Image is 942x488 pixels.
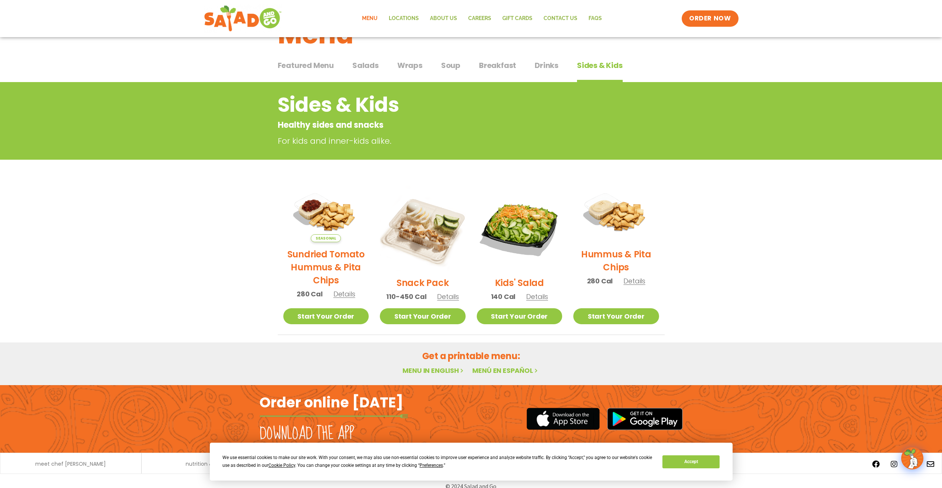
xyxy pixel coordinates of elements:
[397,276,449,289] h2: Snack Pack
[278,90,605,120] h2: Sides & Kids
[283,308,369,324] a: Start Your Order
[356,10,383,27] a: Menu
[186,461,238,466] a: nutrition & allergens
[222,454,653,469] div: We use essential cookies to make our site work. With your consent, we may also use non-essential ...
[386,292,426,302] span: 110-450 Cal
[380,308,466,324] a: Start Your Order
[662,455,720,468] button: Accept
[380,185,466,271] img: Product photo for Snack Pack
[260,423,354,444] h2: Download the app
[497,10,538,27] a: GIFT CARDS
[477,308,563,324] a: Start Your Order
[441,60,460,71] span: Soup
[491,292,516,302] span: 140 Cal
[623,276,645,286] span: Details
[35,461,106,466] a: meet chef [PERSON_NAME]
[260,393,403,411] h2: Order online [DATE]
[210,443,733,481] div: Cookie Consent Prompt
[573,185,659,242] img: Product photo for Hummus & Pita Chips
[356,10,607,27] nav: Menu
[278,119,605,131] p: Healthy sides and snacks
[526,292,548,301] span: Details
[278,60,334,71] span: Featured Menu
[397,60,423,71] span: Wraps
[583,10,607,27] a: FAQs
[424,10,463,27] a: About Us
[607,408,683,430] img: google_play
[902,448,923,469] img: wpChatIcon
[535,60,558,71] span: Drinks
[577,60,623,71] span: Sides & Kids
[260,414,408,418] img: fork
[682,10,738,27] a: ORDER NOW
[352,60,379,71] span: Salads
[463,10,497,27] a: Careers
[311,234,341,242] span: Seasonal
[283,248,369,287] h2: Sundried Tomato Hummus & Pita Chips
[477,185,563,271] img: Product photo for Kids’ Salad
[402,366,465,375] a: Menu in English
[278,135,608,147] p: For kids and inner-kids alike.
[383,10,424,27] a: Locations
[538,10,583,27] a: Contact Us
[495,276,544,289] h2: Kids' Salad
[278,349,665,362] h2: Get a printable menu:
[333,289,355,299] span: Details
[573,248,659,274] h2: Hummus & Pita Chips
[283,185,369,242] img: Product photo for Sundried Tomato Hummus & Pita Chips
[278,57,665,82] div: Tabbed content
[204,4,282,33] img: new-SAG-logo-768×292
[472,366,539,375] a: Menú en español
[689,14,731,23] span: ORDER NOW
[297,289,323,299] span: 280 Cal
[479,60,516,71] span: Breakfast
[587,276,613,286] span: 280 Cal
[420,463,443,468] span: Preferences
[268,463,295,468] span: Cookie Policy
[437,292,459,301] span: Details
[573,308,659,324] a: Start Your Order
[527,407,600,431] img: appstore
